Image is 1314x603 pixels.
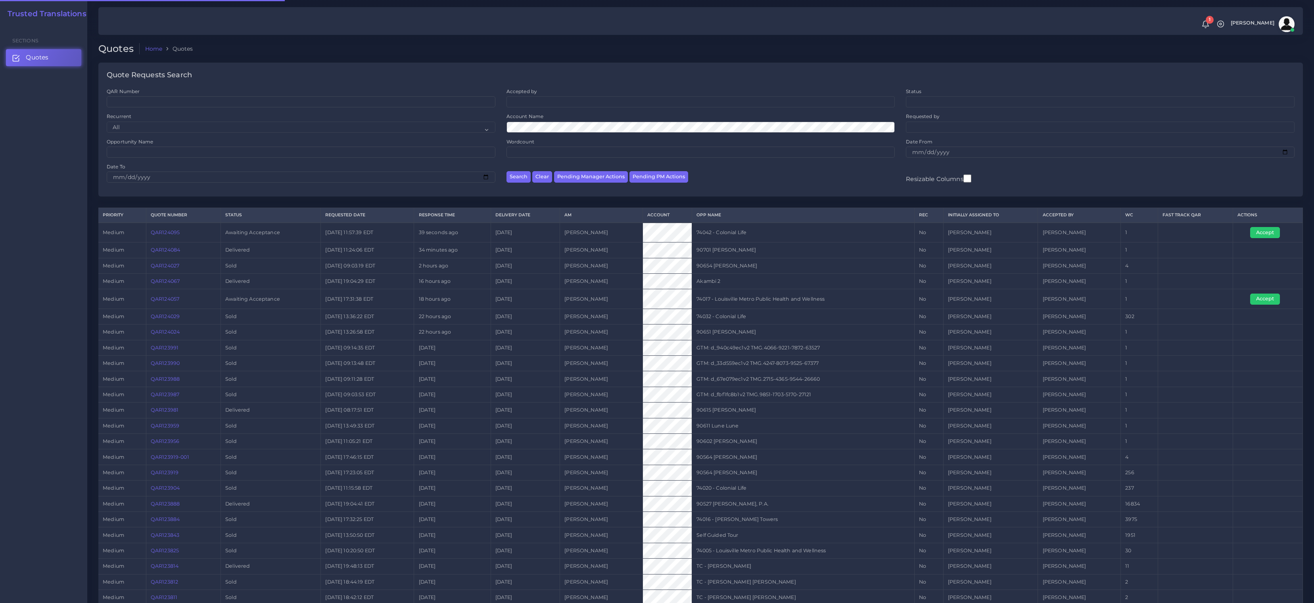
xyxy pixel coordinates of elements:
span: medium [103,469,124,475]
a: QAR123814 [151,563,178,569]
td: [PERSON_NAME] [1038,512,1121,527]
td: [DATE] [414,356,491,371]
span: medium [103,454,124,460]
li: Quotes [162,45,193,53]
td: 1951 [1121,527,1158,543]
td: [DATE] [414,543,491,558]
span: medium [103,313,124,319]
a: QAR123919-001 [151,454,189,460]
td: [PERSON_NAME] [1038,242,1121,258]
td: [DATE] [414,481,491,496]
th: Quote Number [146,208,221,223]
td: [PERSON_NAME] [943,512,1038,527]
td: [PERSON_NAME] [560,449,643,465]
td: [PERSON_NAME] [1038,387,1121,402]
td: Sold [221,324,321,340]
h2: Quotes [98,43,140,55]
td: [DATE] [491,512,560,527]
td: [PERSON_NAME] [943,449,1038,465]
td: [DATE] [491,527,560,543]
td: [DATE] 09:13:48 EDT [321,356,414,371]
span: medium [103,229,124,235]
a: QAR123812 [151,579,178,585]
th: WC [1121,208,1158,223]
td: Delivered [221,274,321,289]
a: QAR124067 [151,278,180,284]
td: [DATE] 17:23:05 EDT [321,465,414,480]
button: Accept [1250,294,1280,305]
td: 90615 [PERSON_NAME] [692,403,915,418]
td: [PERSON_NAME] [943,309,1038,324]
a: QAR123811 [151,594,177,600]
td: [PERSON_NAME] [943,481,1038,496]
td: No [915,371,944,387]
td: GTM: d_33d559ec1v2 TMG.4247-8073-9525-67377 [692,356,915,371]
td: 18 hours ago [414,289,491,309]
td: [PERSON_NAME] [1038,223,1121,242]
label: Date From [906,138,932,145]
td: 2 hours ago [414,258,491,273]
td: Sold [221,371,321,387]
td: [DATE] [491,258,560,273]
td: [DATE] [414,449,491,465]
td: 90564 [PERSON_NAME] [692,465,915,480]
td: [PERSON_NAME] [560,371,643,387]
span: medium [103,516,124,522]
label: Recurrent [107,113,131,120]
td: 237 [1121,481,1158,496]
td: [PERSON_NAME] [1038,527,1121,543]
a: QAR124057 [151,296,179,302]
td: No [915,387,944,402]
td: [DATE] [491,324,560,340]
td: [PERSON_NAME] [560,434,643,449]
td: [PERSON_NAME] [943,242,1038,258]
td: Sold [221,527,321,543]
td: 74032 - Colonial Life [692,309,915,324]
td: [DATE] 13:36:22 EDT [321,309,414,324]
td: [DATE] [491,403,560,418]
td: Sold [221,356,321,371]
td: [PERSON_NAME] [560,481,643,496]
td: [PERSON_NAME] [560,512,643,527]
a: QAR123919 [151,469,178,475]
button: Accept [1250,227,1280,238]
td: [DATE] [414,387,491,402]
td: [PERSON_NAME] [560,387,643,402]
td: 74042 - Colonial Life [692,223,915,242]
td: 22 hours ago [414,324,491,340]
span: medium [103,501,124,507]
span: medium [103,532,124,538]
a: QAR123956 [151,438,179,444]
td: 256 [1121,465,1158,480]
td: 3975 [1121,512,1158,527]
td: Sold [221,340,321,355]
th: Response Time [414,208,491,223]
td: [PERSON_NAME] [943,434,1038,449]
span: medium [103,407,124,413]
a: QAR124029 [151,313,180,319]
td: [PERSON_NAME] [1038,418,1121,433]
td: Awaiting Acceptance [221,289,321,309]
td: [PERSON_NAME] [943,403,1038,418]
td: [DATE] 11:15:58 EDT [321,481,414,496]
a: QAR124027 [151,263,179,269]
td: [DATE] 09:03:19 EDT [321,258,414,273]
td: [DATE] 17:32:25 EDT [321,512,414,527]
td: 90651 [PERSON_NAME] [692,324,915,340]
td: [PERSON_NAME] [560,274,643,289]
td: 1 [1121,324,1158,340]
label: Status [906,88,921,95]
td: [PERSON_NAME] [560,340,643,355]
td: No [915,403,944,418]
td: 16 hours ago [414,274,491,289]
h2: Trusted Translations [2,10,86,19]
a: QAR123990 [151,360,180,366]
td: [DATE] [491,371,560,387]
td: No [915,309,944,324]
td: [DATE] 11:05:21 EDT [321,434,414,449]
td: Sold [221,465,321,480]
td: 90602 [PERSON_NAME] [692,434,915,449]
a: QAR124024 [151,329,180,335]
td: [DATE] 09:14:35 EDT [321,340,414,355]
span: medium [103,391,124,397]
